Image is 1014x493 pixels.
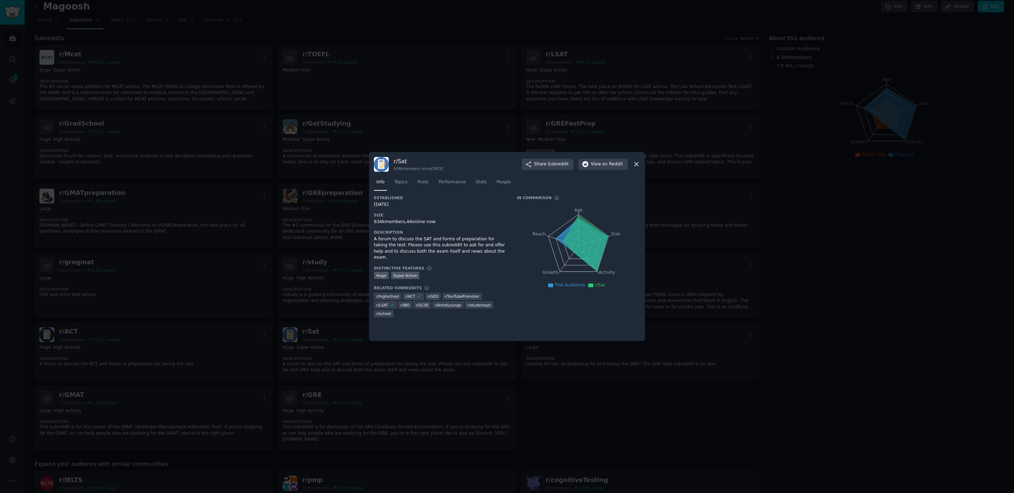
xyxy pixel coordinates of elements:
h3: r/ Sat [394,158,444,165]
tspan: Growth [543,270,558,275]
a: Info [374,177,387,191]
a: Stats [473,177,489,191]
span: Posts [417,179,428,185]
tspan: Size [611,231,620,236]
span: Share [534,161,569,168]
a: Performance [436,177,468,191]
span: r/ ArtistLounge [435,303,461,308]
img: Sat [374,157,389,172]
a: People [494,177,513,191]
a: Topics [392,177,410,191]
span: r/ LSAT [376,303,388,308]
h3: Related Subreddits [374,285,422,290]
span: View [591,161,623,168]
button: Viewon Reddit [578,159,628,170]
span: r/ GCSE [416,303,429,308]
span: r/ ACT [405,294,415,299]
span: r/ GED [428,294,439,299]
tspan: Reach [532,231,546,236]
h3: Distinctive Features [374,266,424,271]
span: Stats [476,179,487,185]
div: [DATE] [374,202,507,208]
div: Huge [374,272,389,279]
h3: Size [374,213,507,217]
div: 634k members since [DATE] [394,166,444,171]
tspan: Activity [599,270,615,275]
button: ShareSubreddit [522,159,574,170]
tspan: Age [574,208,583,213]
span: r/Sat [595,283,605,287]
div: Super Active [391,272,420,279]
div: 634k members, 44 online now [374,219,507,225]
a: Posts [415,177,431,191]
div: A forum to discuss the SAT and forms of preparation for taking the test. Please use this subreddi... [374,236,507,261]
span: This Audience [555,283,585,287]
span: Subreddit [548,161,569,168]
h3: Established [374,195,507,200]
span: r/ studentsph [467,303,491,308]
span: r/ highschool [376,294,399,299]
span: People [496,179,511,185]
h3: In Comparison [517,195,552,200]
span: Info [376,179,384,185]
span: Performance [438,179,466,185]
span: on Reddit [602,161,623,168]
span: r/ school [376,311,391,316]
span: r/ YouTubePromoter [445,294,480,299]
h3: Description [374,230,507,235]
span: Topics [394,179,407,185]
span: r/ IBO [400,303,409,308]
